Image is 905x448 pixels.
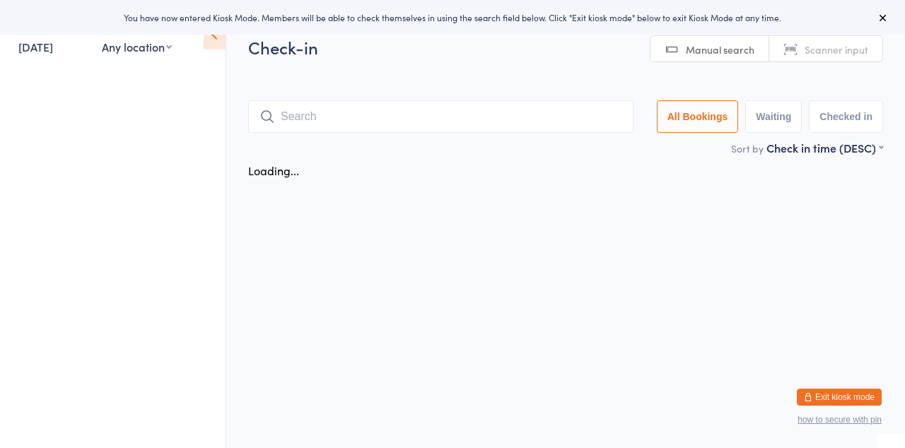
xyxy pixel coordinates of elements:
[248,163,299,178] div: Loading...
[23,11,882,23] div: You have now entered Kiosk Mode. Members will be able to check themselves in using the search fie...
[766,140,883,155] div: Check in time (DESC)
[809,100,883,133] button: Checked in
[797,389,882,406] button: Exit kiosk mode
[102,39,172,54] div: Any location
[657,100,739,133] button: All Bookings
[18,39,53,54] a: [DATE]
[805,42,868,57] span: Scanner input
[686,42,754,57] span: Manual search
[798,415,882,425] button: how to secure with pin
[248,100,633,133] input: Search
[731,141,764,155] label: Sort by
[745,100,802,133] button: Waiting
[248,35,883,59] h2: Check-in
